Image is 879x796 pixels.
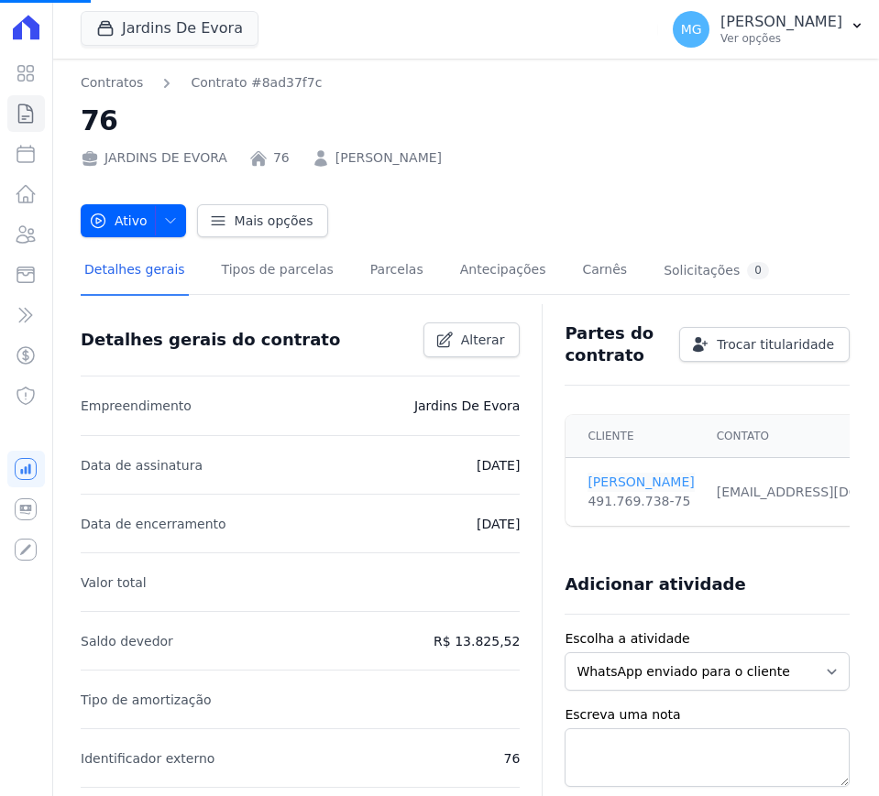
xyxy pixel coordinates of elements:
h3: Adicionar atividade [565,573,745,595]
p: Empreendimento [81,395,192,417]
a: Carnês [578,247,631,296]
a: Detalhes gerais [81,247,189,296]
p: Tipo de amortização [81,689,212,711]
a: 76 [273,148,290,168]
div: JARDINS DE EVORA [81,148,227,168]
a: [PERSON_NAME] [335,148,442,168]
p: Data de encerramento [81,513,226,535]
p: Jardins De Evora [414,395,521,417]
a: Contrato #8ad37f7c [191,73,322,93]
th: Cliente [566,415,705,458]
h2: 76 [81,100,850,141]
h3: Detalhes gerais do contrato [81,329,340,351]
span: Mais opções [235,212,313,230]
a: Trocar titularidade [679,327,850,362]
label: Escolha a atividade [565,629,850,649]
a: Solicitações0 [660,247,773,296]
button: Ativo [81,204,186,237]
span: Ativo [89,204,148,237]
button: MG [PERSON_NAME] Ver opções [658,4,879,55]
h3: Partes do contrato [565,322,665,366]
div: 491.769.738-75 [588,492,694,511]
p: Valor total [81,572,147,594]
p: 76 [504,747,521,769]
p: [DATE] [477,454,520,476]
a: Contratos [81,73,143,93]
p: Identificador externo [81,747,214,769]
nav: Breadcrumb [81,73,322,93]
div: Solicitações [664,262,769,279]
a: Parcelas [367,247,427,296]
p: Data de assinatura [81,454,203,476]
a: Tipos de parcelas [218,247,337,296]
span: Alterar [461,331,505,349]
a: Mais opções [197,204,329,237]
p: [DATE] [477,513,520,535]
p: Ver opções [720,31,842,46]
span: Trocar titularidade [717,335,834,354]
button: Jardins De Evora [81,11,258,46]
p: [PERSON_NAME] [720,13,842,31]
a: [PERSON_NAME] [588,473,694,492]
label: Escreva uma nota [565,705,850,725]
a: Alterar [423,322,521,357]
div: 0 [747,262,769,279]
span: MG [681,23,702,36]
a: Antecipações [456,247,550,296]
nav: Breadcrumb [81,73,850,93]
p: Saldo devedor [81,630,173,652]
p: R$ 13.825,52 [434,630,520,652]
